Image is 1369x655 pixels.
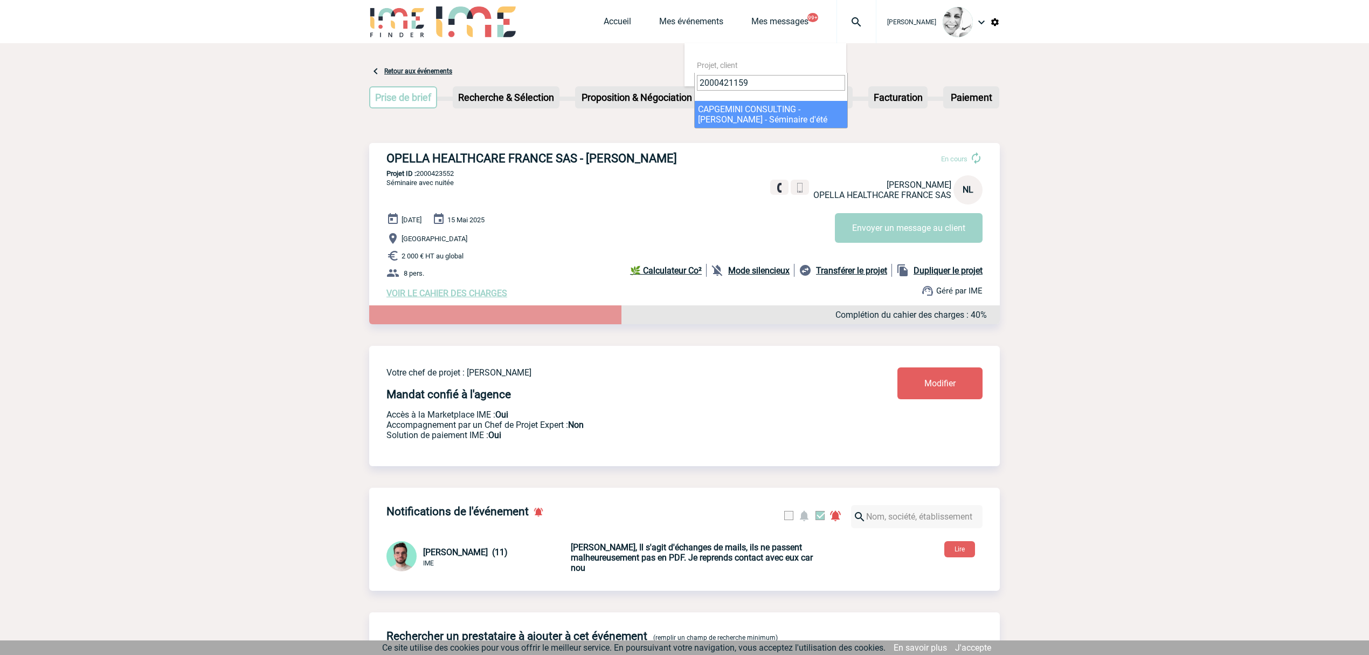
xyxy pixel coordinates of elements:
[384,67,452,75] a: Retour aux événements
[887,18,936,26] span: [PERSON_NAME]
[571,542,813,573] b: [PERSON_NAME], Il s'agit d'échanges de mails, ils ne passent malheureusement pas en PDF. Je repre...
[404,269,424,277] span: 8 pers.
[894,643,947,653] a: En savoir plus
[495,410,508,420] b: Oui
[695,101,847,128] li: CAPGEMINI CONSULTING - [PERSON_NAME] - Séminaire d'été
[835,213,983,243] button: Envoyer un message au client
[369,6,425,37] img: IME-Finder
[604,16,631,31] a: Accueil
[816,265,887,276] b: Transférer le projet
[402,216,421,224] span: [DATE]
[813,190,951,200] span: OPELLA HEALTHCARE FRANCE SAS
[653,634,778,642] span: (remplir un champ de recherche minimum)
[924,378,956,388] span: Modifier
[630,265,702,276] b: 🌿 Calculateur Co²
[941,155,967,163] span: En cours
[454,87,558,107] p: Recherche & Sélection
[402,235,467,243] span: [GEOGRAPHIC_DATA]
[386,430,834,440] p: Conformité aux process achat client, Prise en charge de la facturation, Mutualisation de plusieur...
[386,169,416,178] b: Projet ID :
[630,264,707,277] a: 🌿 Calculateur Co²
[887,180,951,190] span: [PERSON_NAME]
[576,87,697,107] p: Proposition & Négociation
[386,179,454,187] span: Séminaire avec nuitée
[659,16,723,31] a: Mes événements
[751,16,808,31] a: Mes messages
[386,388,511,401] h4: Mandat confié à l'agence
[955,643,991,653] a: J'accepte
[914,265,983,276] b: Dupliquer le projet
[807,13,818,22] button: 99+
[943,7,973,37] img: 103013-0.jpeg
[386,367,834,378] p: Votre chef de projet : [PERSON_NAME]
[382,643,886,653] span: Ce site utilise des cookies pour vous offrir le meilleur service. En poursuivant votre navigation...
[896,264,909,277] img: file_copy-black-24dp.png
[386,541,417,571] img: 121547-2.png
[869,87,927,107] p: Facturation
[386,410,834,420] p: Accès à la Marketplace IME :
[386,630,647,643] h4: Rechercher un prestataire à ajouter à cet événement
[775,183,784,193] img: fixe.png
[795,183,805,193] img: portable.png
[386,505,529,518] h4: Notifications de l'événement
[402,252,464,260] span: 2 000 € HT au global
[386,541,569,574] div: Conversation privée : Client - Agence
[944,87,998,107] p: Paiement
[936,543,984,554] a: Lire
[488,430,501,440] b: Oui
[423,560,434,567] span: IME
[921,284,934,297] img: support.png
[386,552,824,562] a: [PERSON_NAME] (11) IME [PERSON_NAME], Il s'agit d'échanges de mails, ils ne passent malheureuseme...
[728,265,790,276] b: Mode silencieux
[370,87,436,107] p: Prise de brief
[386,152,710,165] h3: OPELLA HEALTHCARE FRANCE SAS - [PERSON_NAME]
[936,286,983,296] span: Géré par IME
[697,61,738,70] span: Projet, client
[944,541,975,557] button: Lire
[963,185,973,195] span: NL
[447,216,485,224] span: 15 Mai 2025
[423,547,508,557] span: [PERSON_NAME] (11)
[568,420,584,430] b: Non
[369,169,1000,178] p: 2000423552
[386,288,507,298] a: VOIR LE CAHIER DES CHARGES
[386,420,834,430] p: Prestation payante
